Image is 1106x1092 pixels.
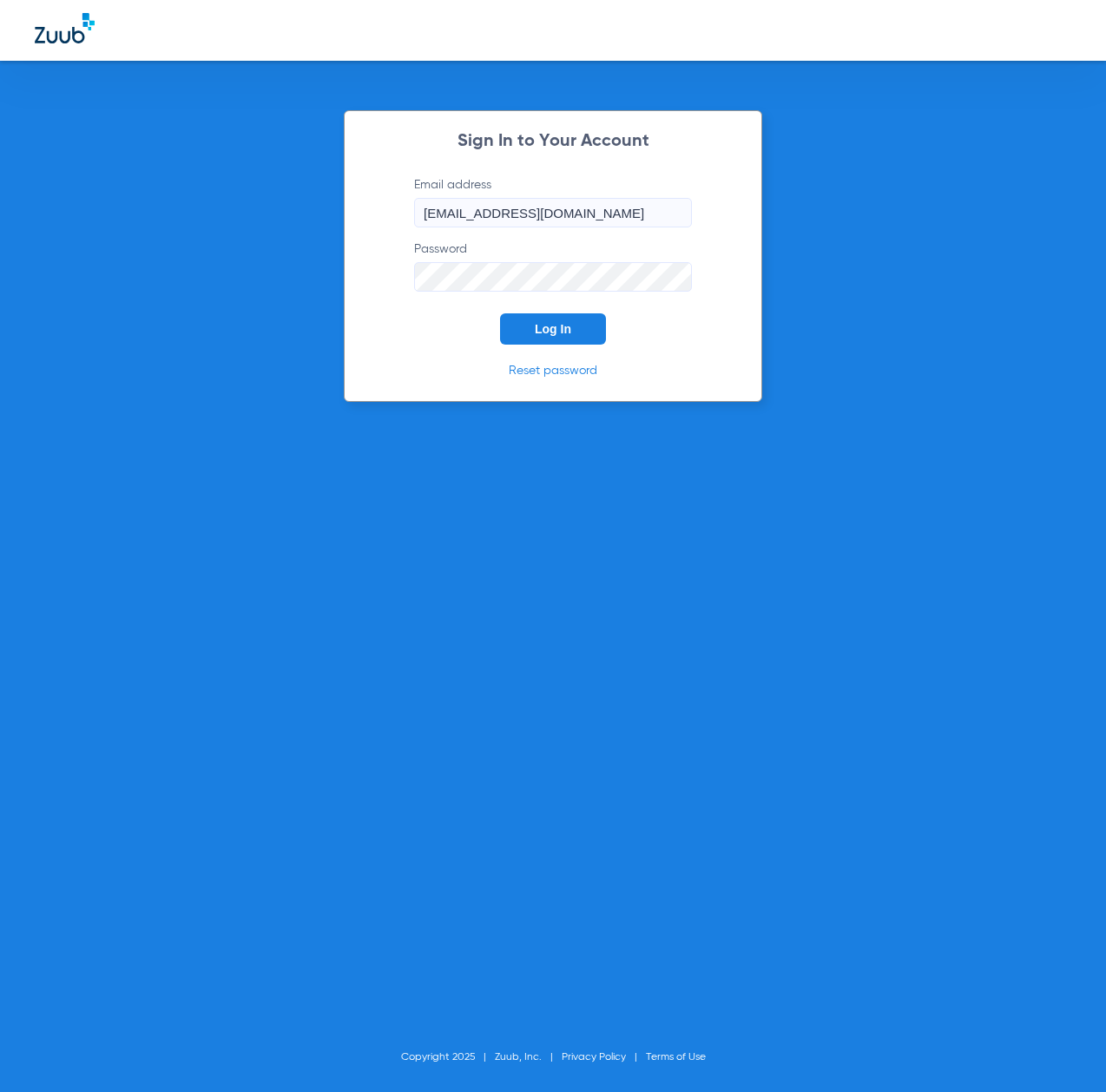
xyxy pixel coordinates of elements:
[401,1049,495,1066] li: Copyright 2025
[509,365,597,377] a: Reset password
[414,176,692,227] label: Email address
[535,322,571,336] span: Log In
[414,240,692,292] label: Password
[1019,1009,1106,1092] iframe: Chat Widget
[562,1052,626,1062] a: Privacy Policy
[35,13,95,43] img: Zuub Logo
[495,1049,562,1066] li: Zuub, Inc.
[500,313,606,345] button: Log In
[388,133,718,150] h2: Sign In to Your Account
[646,1052,706,1062] a: Terms of Use
[414,262,692,292] input: Password
[414,198,692,227] input: Email address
